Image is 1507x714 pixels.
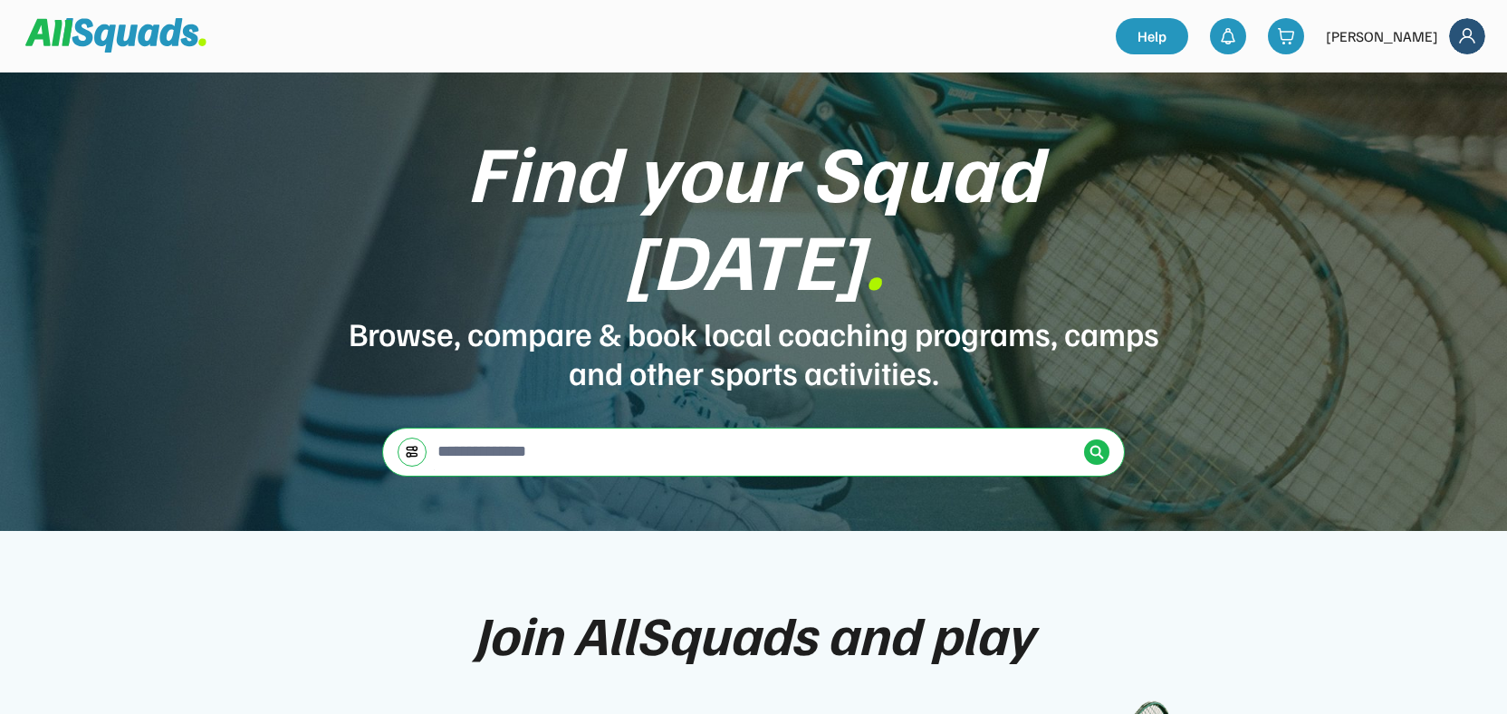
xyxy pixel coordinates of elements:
img: Squad%20Logo.svg [25,18,206,53]
img: bell-03%20%281%29.svg [1219,27,1237,45]
div: Browse, compare & book local coaching programs, camps and other sports activities. [346,314,1161,391]
font: . [864,208,884,308]
img: Icon%20%2838%29.svg [1089,445,1104,459]
img: settings-03.svg [405,445,419,458]
div: [PERSON_NAME] [1326,25,1438,47]
img: Frame%2018.svg [1449,18,1485,54]
div: Find your Squad [DATE] [346,127,1161,303]
a: Help [1116,18,1188,54]
img: shopping-cart-01%20%281%29.svg [1277,27,1295,45]
div: Join AllSquads and play [474,603,1033,663]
